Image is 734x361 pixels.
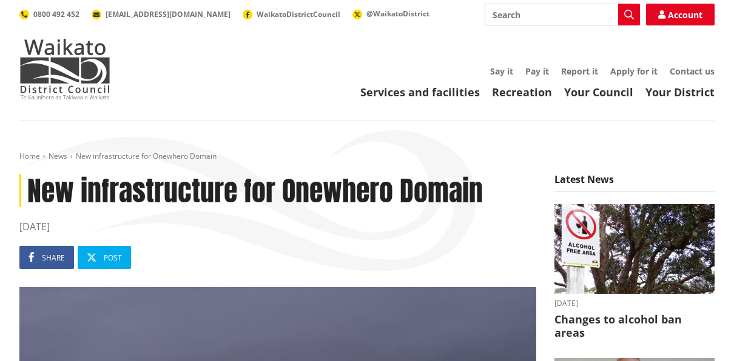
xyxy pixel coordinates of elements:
[19,174,536,207] h1: New infrastructure for Onewhero Domain
[352,8,429,19] a: @WaikatoDistrict
[554,313,715,339] h3: Changes to alcohol ban areas
[646,4,715,25] a: Account
[554,300,715,307] time: [DATE]
[525,65,549,77] a: Pay it
[49,151,67,161] a: News
[78,246,131,269] a: Post
[19,151,715,162] nav: breadcrumb
[366,8,429,19] span: @WaikatoDistrict
[33,9,79,19] span: 0800 492 452
[19,9,79,19] a: 0800 492 452
[257,9,340,19] span: WaikatoDistrictCouncil
[76,151,217,161] span: New infrastructure for Onewhero Domain
[104,253,122,263] span: Post
[492,85,552,99] a: Recreation
[561,65,598,77] a: Report it
[610,65,658,77] a: Apply for it
[19,151,40,161] a: Home
[670,65,715,77] a: Contact us
[554,204,715,294] img: Alcohol Control Bylaw adopted - August 2025 (2)
[554,174,715,192] h5: Latest News
[106,9,231,19] span: [EMAIL_ADDRESS][DOMAIN_NAME]
[243,9,340,19] a: WaikatoDistrictCouncil
[485,4,640,25] input: Search input
[554,204,715,340] a: [DATE] Changes to alcohol ban areas
[490,65,513,77] a: Say it
[564,85,633,99] a: Your Council
[42,253,65,263] span: Share
[645,85,715,99] a: Your District
[19,219,536,234] time: [DATE]
[360,85,480,99] a: Services and facilities
[92,9,231,19] a: [EMAIL_ADDRESS][DOMAIN_NAME]
[19,39,110,99] img: Waikato District Council - Te Kaunihera aa Takiwaa o Waikato
[19,246,74,269] a: Share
